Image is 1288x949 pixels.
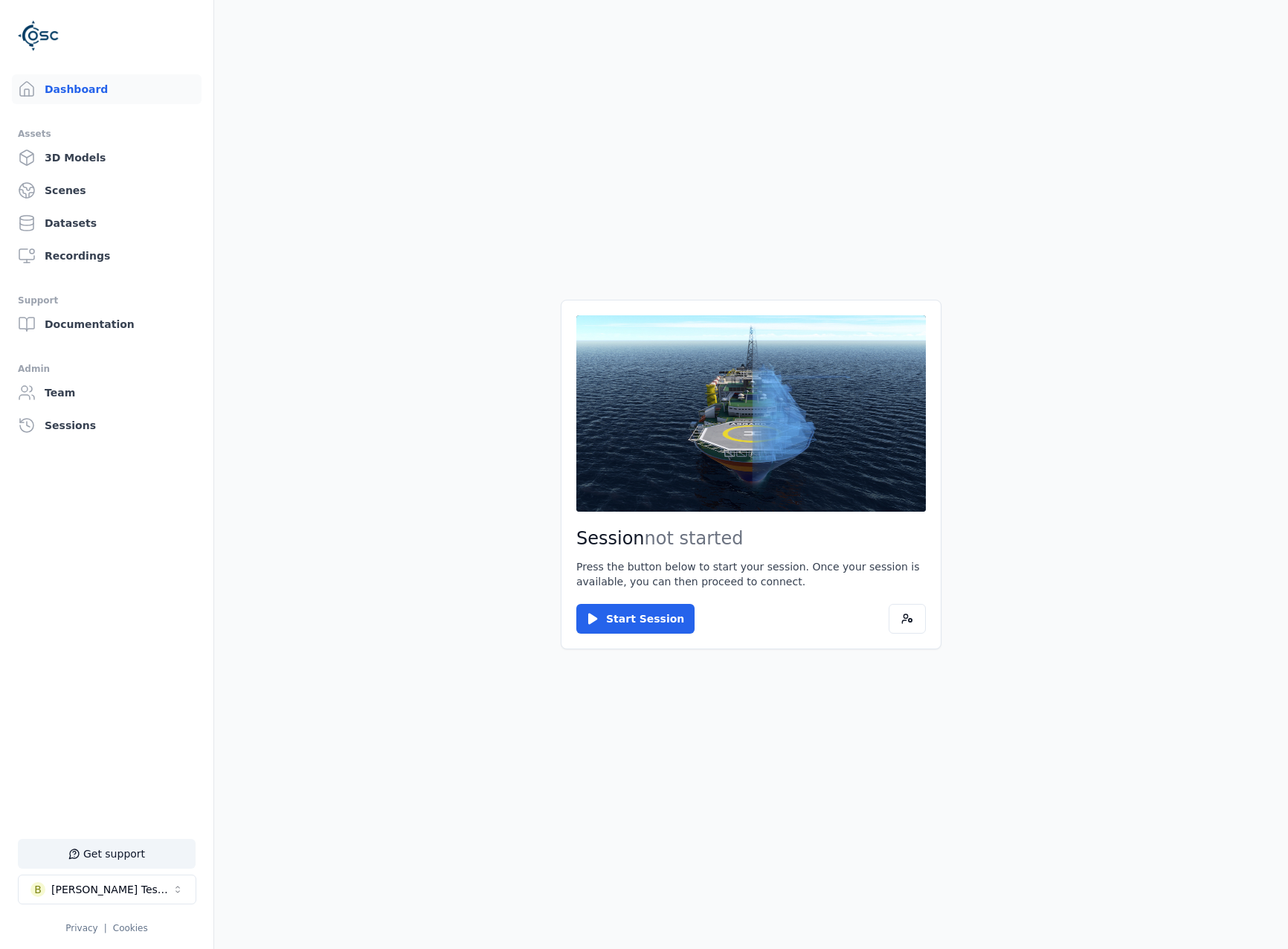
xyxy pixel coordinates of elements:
a: Cookies [113,923,148,933]
a: Sessions [12,411,202,440]
div: Assets [18,125,196,143]
button: Select a workspace [18,875,196,904]
a: Datasets [12,208,202,238]
div: B [30,882,45,897]
span: | [104,923,107,933]
a: Scenes [12,176,202,205]
a: Dashboard [12,74,202,104]
a: 3D Models [12,143,202,173]
a: Team [12,378,202,408]
p: Press the button below to start your session. Once your session is available, you can then procee... [576,559,926,589]
img: Logo [18,15,59,57]
div: Admin [18,360,196,378]
a: Documentation [12,309,202,339]
button: Start Session [576,604,695,634]
h2: Session [576,527,926,550]
button: Get support [18,839,196,869]
div: [PERSON_NAME] Testspace [51,882,172,897]
span: not started [645,528,744,549]
a: Recordings [12,241,202,271]
a: Privacy [65,923,97,933]
div: Support [18,292,196,309]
